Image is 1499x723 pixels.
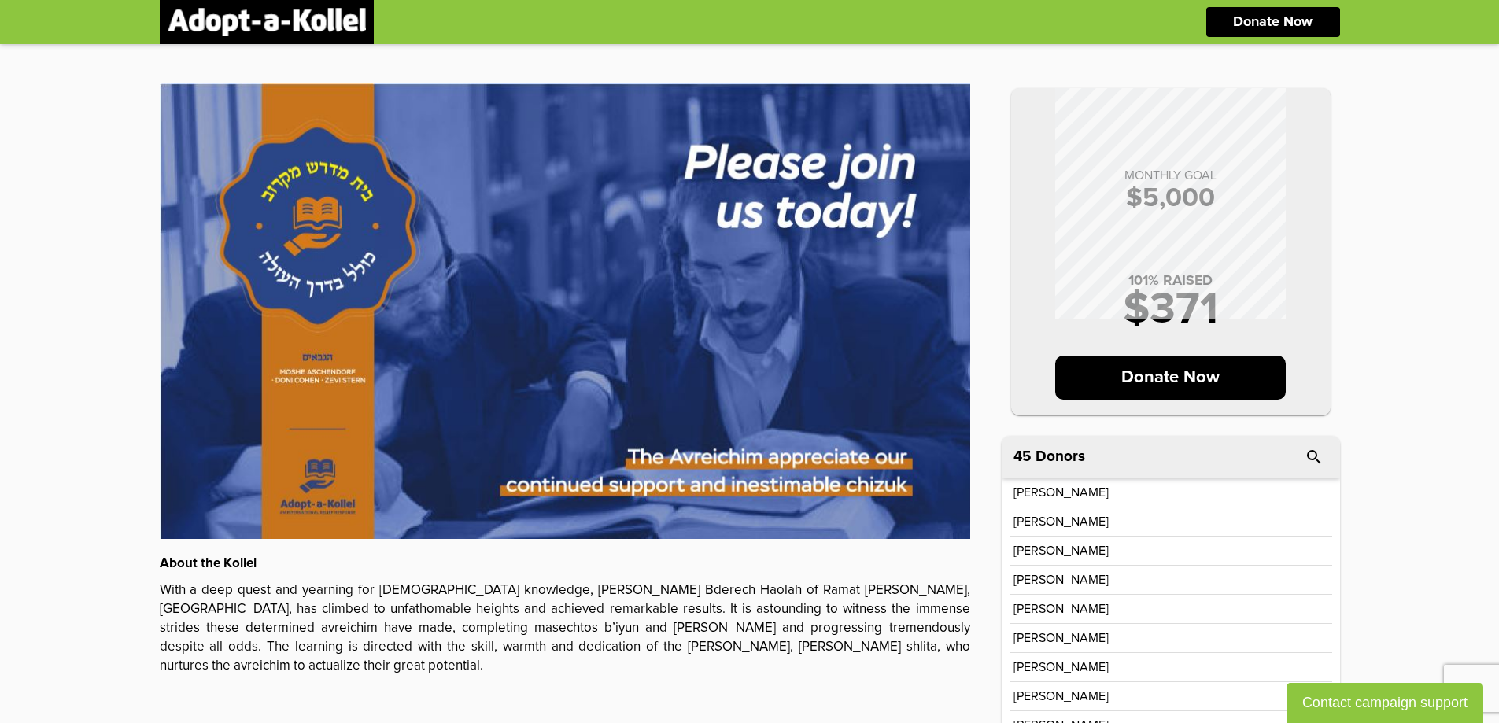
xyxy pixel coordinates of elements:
[1027,185,1315,212] p: $
[1027,169,1315,182] p: MONTHLY GOAL
[1013,515,1109,528] p: [PERSON_NAME]
[160,581,970,676] p: With a deep quest and yearning for [DEMOGRAPHIC_DATA] knowledge, [PERSON_NAME] Bderech Haolah of ...
[1305,448,1324,467] i: search
[1013,449,1032,464] span: 45
[1233,15,1313,29] p: Donate Now
[160,83,970,539] img: XxLGW9v01i.X9pAaCVsNZ.JPG
[1013,632,1109,644] p: [PERSON_NAME]
[168,8,366,36] img: logonobg.png
[1013,690,1109,703] p: [PERSON_NAME]
[1013,603,1109,615] p: [PERSON_NAME]
[1287,683,1483,723] button: Contact campaign support
[160,557,257,570] strong: About the Kollel
[1036,449,1085,464] p: Donors
[1013,544,1109,557] p: [PERSON_NAME]
[1013,661,1109,673] p: [PERSON_NAME]
[1013,486,1109,499] p: [PERSON_NAME]
[1013,574,1109,586] p: [PERSON_NAME]
[1055,356,1286,400] p: Donate Now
